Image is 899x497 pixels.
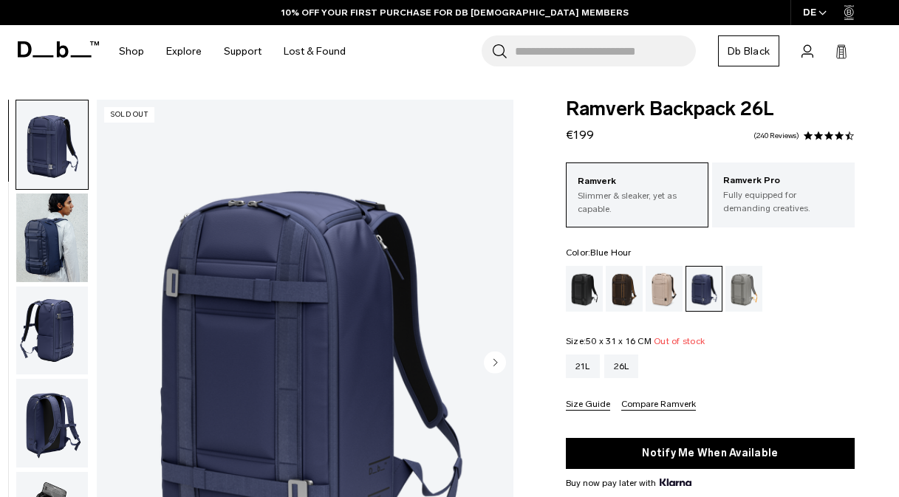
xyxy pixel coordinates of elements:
span: 50 x 31 x 16 CM [586,336,652,346]
span: Ramverk Backpack 26L [566,100,855,119]
button: Next slide [484,352,506,377]
button: Notify Me When Available [566,438,855,469]
a: Explore [166,25,202,78]
button: Ramverk Backpack 26L Blue Hour [16,193,89,283]
button: Size Guide [566,400,610,411]
a: Espresso [606,266,643,312]
img: Ramverk Backpack 26L Blue Hour [16,379,88,467]
img: Ramverk Backpack 26L Blue Hour [16,100,88,189]
p: Ramverk [578,174,697,189]
span: Buy now pay later with [566,476,691,490]
a: Fogbow Beige [646,266,683,312]
img: Ramverk Backpack 26L Blue Hour [16,193,88,282]
a: 240 reviews [753,132,799,140]
button: Ramverk Backpack 26L Blue Hour [16,100,89,190]
button: Compare Ramverk [621,400,696,411]
p: Slimmer & sleaker, yet as capable. [578,189,697,216]
a: Db Black [718,35,779,66]
a: Black Out [566,266,603,312]
img: Ramverk Backpack 26L Blue Hour [16,287,88,375]
a: Ramverk Pro Fully equipped for demanding creatives. [712,162,855,226]
button: Ramverk Backpack 26L Blue Hour [16,286,89,376]
a: Blue Hour [686,266,722,312]
p: Fully equipped for demanding creatives. [723,188,844,215]
a: 10% OFF YOUR FIRST PURCHASE FOR DB [DEMOGRAPHIC_DATA] MEMBERS [281,6,629,19]
a: Support [224,25,262,78]
legend: Color: [566,248,632,257]
a: Shop [119,25,144,78]
legend: Size: [566,337,705,346]
a: Sand Grey [725,266,762,312]
span: €199 [566,128,594,142]
a: Lost & Found [284,25,346,78]
p: Sold Out [104,107,154,123]
a: 21L [566,354,600,378]
span: Out of stock [654,336,705,346]
span: Blue Hour [590,247,631,258]
button: Ramverk Backpack 26L Blue Hour [16,378,89,468]
p: Ramverk Pro [723,174,844,188]
a: 26L [604,354,639,378]
img: {"height" => 20, "alt" => "Klarna"} [660,479,691,486]
nav: Main Navigation [108,25,357,78]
